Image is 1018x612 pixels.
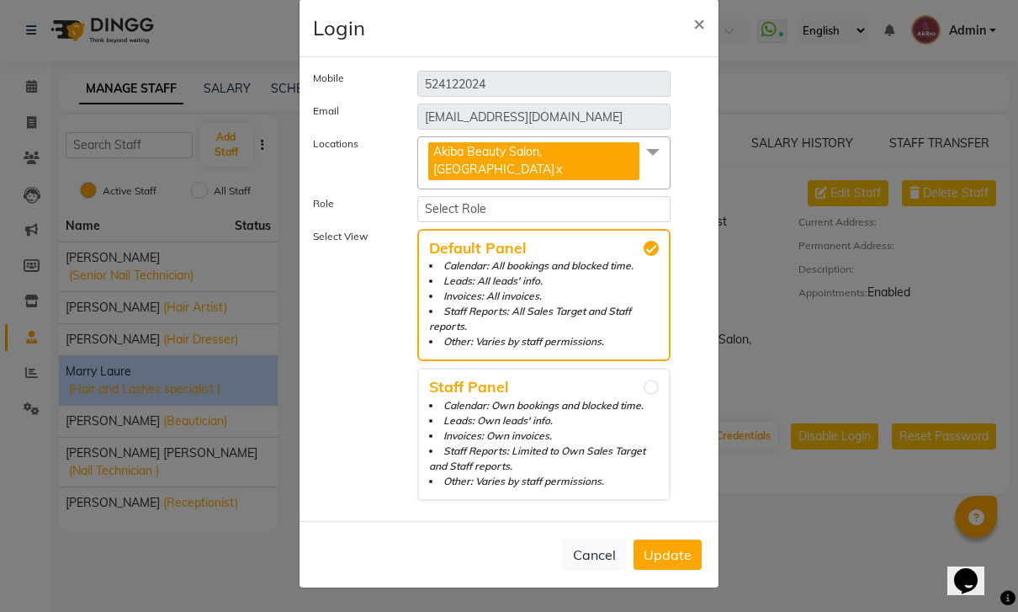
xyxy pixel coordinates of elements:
[644,546,692,563] span: Update
[554,162,562,177] a: x
[429,413,659,428] li: Leads: Own leads' info.
[429,241,659,256] span: Default Panel
[300,136,405,183] label: Locations
[429,474,659,489] li: Other: Varies by staff permissions.
[433,144,554,177] span: Akiba Beauty Salon, [GEOGRAPHIC_DATA]
[634,540,702,570] button: Update
[429,444,659,474] li: Staff Reports: Limited to Own Sales Target and Staff reports.
[300,229,405,501] label: Select View
[562,539,627,571] button: Cancel
[429,380,659,395] span: Staff Panel
[417,71,671,97] input: Mobile
[300,104,405,123] label: Email
[429,258,659,274] li: Calendar: All bookings and blocked time.
[417,104,671,130] input: Email
[429,274,659,289] li: Leads: All leads' info.
[644,241,659,256] input: Default PanelCalendar: All bookings and blocked time.Leads: All leads' info.Invoices: All invoice...
[429,428,659,444] li: Invoices: Own invoices.
[429,398,659,413] li: Calendar: Own bookings and blocked time.
[429,289,659,304] li: Invoices: All invoices.
[313,13,365,43] h4: Login
[300,196,405,216] label: Role
[947,545,1001,595] iframe: chat widget
[300,71,405,90] label: Mobile
[644,380,659,395] input: Staff PanelCalendar: Own bookings and blocked time.Leads: Own leads' info.Invoices: Own invoices....
[693,10,705,35] span: ×
[429,304,659,334] li: Staff Reports: All Sales Target and Staff reports.
[429,334,659,349] li: Other: Varies by staff permissions.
